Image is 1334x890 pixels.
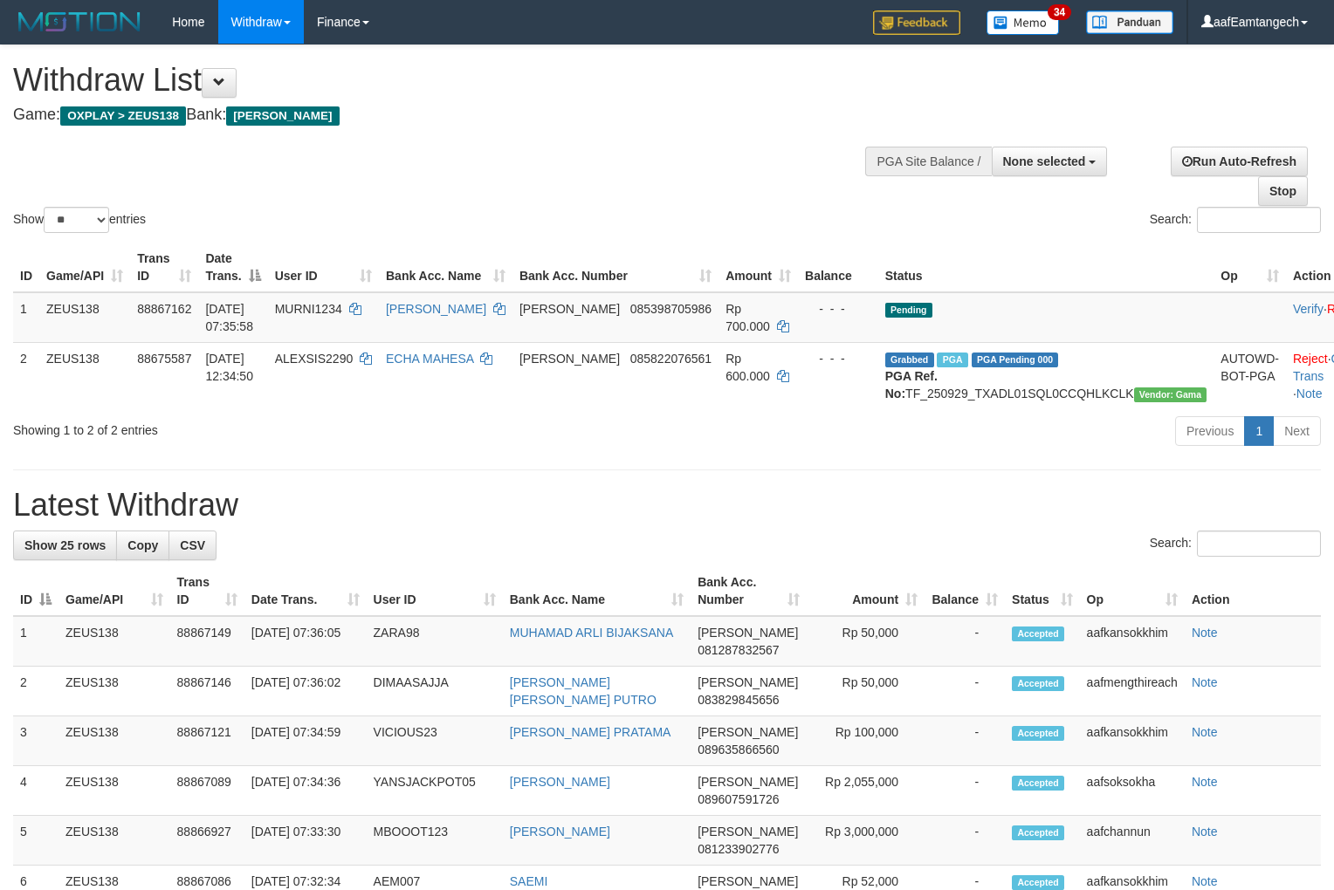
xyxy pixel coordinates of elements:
[13,531,117,560] a: Show 25 rows
[510,775,610,789] a: [PERSON_NAME]
[198,243,267,292] th: Date Trans.: activate to sort column descending
[13,106,872,124] h4: Game: Bank:
[885,353,934,367] span: Grabbed
[992,147,1108,176] button: None selected
[510,825,610,839] a: [PERSON_NAME]
[367,616,503,667] td: ZARA98
[60,106,186,126] span: OXPLAY > ZEUS138
[244,566,367,616] th: Date Trans.: activate to sort column ascending
[698,675,798,689] span: [PERSON_NAME]
[1150,531,1321,557] label: Search:
[698,725,798,739] span: [PERSON_NAME]
[13,292,39,343] td: 1
[1080,667,1185,716] td: aafmengthireach
[519,302,620,316] span: [PERSON_NAME]
[244,616,367,667] td: [DATE] 07:36:05
[13,488,1321,523] h1: Latest Withdraw
[13,63,872,98] h1: Withdraw List
[1080,566,1185,616] th: Op: activate to sort column ascending
[244,716,367,766] td: [DATE] 07:34:59
[725,302,770,333] span: Rp 700.000
[170,616,244,667] td: 88867149
[1192,825,1218,839] a: Note
[367,716,503,766] td: VICIOUS23
[13,414,543,439] div: Showing 1 to 2 of 2 entries
[987,10,1060,35] img: Button%20Memo.svg
[925,616,1005,667] td: -
[367,766,503,816] td: YANSJACKPOT05
[725,352,770,383] span: Rp 600.000
[226,106,339,126] span: [PERSON_NAME]
[1005,566,1080,616] th: Status: activate to sort column ascending
[367,667,503,716] td: DIMAASAJJA
[1293,352,1328,366] a: Reject
[130,243,198,292] th: Trans ID: activate to sort column ascending
[865,147,991,176] div: PGA Site Balance /
[510,675,657,707] a: [PERSON_NAME] [PERSON_NAME] PUTRO
[798,243,878,292] th: Balance
[807,566,925,616] th: Amount: activate to sort column ascending
[807,667,925,716] td: Rp 50,000
[1197,207,1321,233] input: Search:
[1185,566,1321,616] th: Action
[1258,176,1308,206] a: Stop
[1150,207,1321,233] label: Search:
[13,616,58,667] td: 1
[58,616,170,667] td: ZEUS138
[386,352,473,366] a: ECHA MAHESA
[1003,154,1086,168] span: None selected
[170,816,244,866] td: 88866927
[691,566,807,616] th: Bank Acc. Number: activate to sort column ascending
[58,766,170,816] td: ZEUS138
[807,716,925,766] td: Rp 100,000
[367,566,503,616] th: User ID: activate to sort column ascending
[1192,626,1218,640] a: Note
[698,643,779,657] span: Copy 081287832567 to clipboard
[630,352,712,366] span: Copy 085822076561 to clipboard
[878,243,1214,292] th: Status
[510,725,671,739] a: [PERSON_NAME] PRATAMA
[58,566,170,616] th: Game/API: activate to sort column ascending
[244,816,367,866] td: [DATE] 07:33:30
[1080,616,1185,667] td: aafkansokkhim
[512,243,719,292] th: Bank Acc. Number: activate to sort column ascending
[698,693,779,707] span: Copy 083829845656 to clipboard
[379,243,512,292] th: Bank Acc. Name: activate to sort column ascending
[1012,726,1064,741] span: Accepted
[137,352,191,366] span: 88675587
[925,566,1005,616] th: Balance: activate to sort column ascending
[58,716,170,766] td: ZEUS138
[519,352,620,366] span: [PERSON_NAME]
[58,667,170,716] td: ZEUS138
[510,874,548,888] a: SAEMI
[44,207,109,233] select: Showentries
[1012,875,1064,890] span: Accepted
[1296,387,1323,400] a: Note
[1012,626,1064,641] span: Accepted
[1080,816,1185,866] td: aafchannun
[137,302,191,316] span: 88867162
[807,816,925,866] td: Rp 3,000,000
[39,292,130,343] td: ZEUS138
[180,538,205,552] span: CSV
[39,243,130,292] th: Game/API: activate to sort column ascending
[805,350,871,367] div: - - -
[698,792,779,806] span: Copy 089607591726 to clipboard
[39,342,130,409] td: ZEUS138
[1273,416,1321,446] a: Next
[510,626,674,640] a: MUHAMAD ARLI BIJAKSANA
[1012,776,1064,791] span: Accepted
[698,825,798,839] span: [PERSON_NAME]
[13,9,146,35] img: MOTION_logo.png
[116,531,169,560] a: Copy
[807,616,925,667] td: Rp 50,000
[805,300,871,318] div: - - -
[386,302,486,316] a: [PERSON_NAME]
[698,775,798,789] span: [PERSON_NAME]
[885,369,938,400] b: PGA Ref. No:
[925,816,1005,866] td: -
[244,667,367,716] td: [DATE] 07:36:02
[168,531,217,560] a: CSV
[925,766,1005,816] td: -
[503,566,691,616] th: Bank Acc. Name: activate to sort column ascending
